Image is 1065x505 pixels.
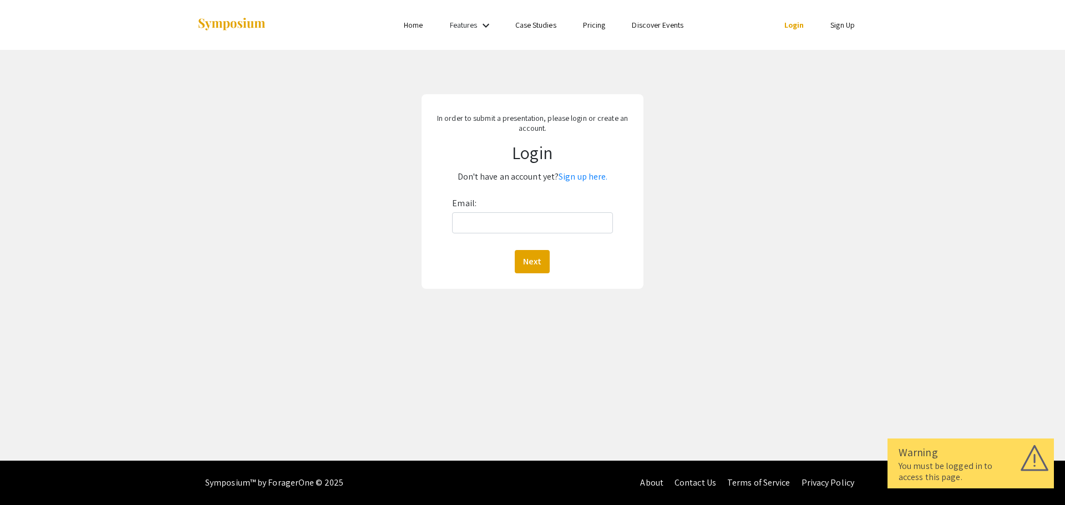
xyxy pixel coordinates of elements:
[515,250,550,273] button: Next
[432,113,633,133] p: In order to submit a presentation, please login or create an account.
[452,195,476,212] label: Email:
[432,142,633,163] h1: Login
[830,20,855,30] a: Sign Up
[559,171,607,182] a: Sign up here.
[899,444,1043,461] div: Warning
[197,17,266,32] img: Symposium by ForagerOne
[515,20,556,30] a: Case Studies
[640,477,663,488] a: About
[450,20,478,30] a: Features
[802,477,854,488] a: Privacy Policy
[479,19,493,32] mat-icon: Expand Features list
[404,20,423,30] a: Home
[205,461,343,505] div: Symposium™ by ForagerOne © 2025
[583,20,606,30] a: Pricing
[784,20,804,30] a: Login
[674,477,716,488] a: Contact Us
[632,20,683,30] a: Discover Events
[727,477,790,488] a: Terms of Service
[432,168,633,186] p: Don't have an account yet?
[899,461,1043,483] div: You must be logged in to access this page.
